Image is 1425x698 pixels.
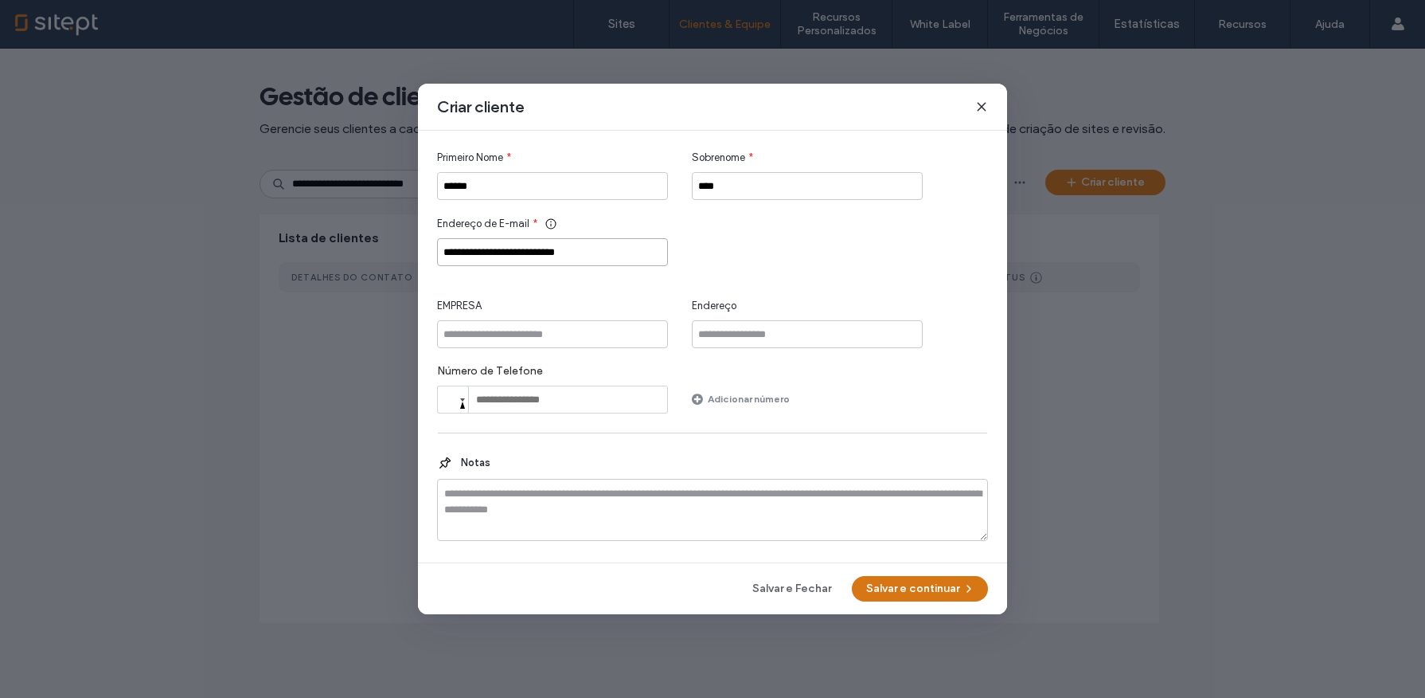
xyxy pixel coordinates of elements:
span: Notas [453,455,490,471]
span: EMPRESA [437,298,482,314]
input: Endereço [692,320,923,348]
span: Ajuda [36,11,76,25]
button: Salvar e continuar [852,576,988,602]
input: Sobrenome [692,172,923,200]
input: EMPRESA [437,320,668,348]
input: Endereço de E-mail [437,238,668,266]
label: Adicionar número [708,385,790,413]
span: Endereço de E-mail [437,216,529,232]
span: Primeiro Nome [437,150,503,166]
input: Primeiro Nome [437,172,668,200]
button: Salvar e Fechar [738,576,845,602]
label: Número de Telefone [437,364,668,386]
span: Criar cliente [437,96,525,117]
span: Endereço [692,298,736,314]
span: Sobrenome [692,150,745,166]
